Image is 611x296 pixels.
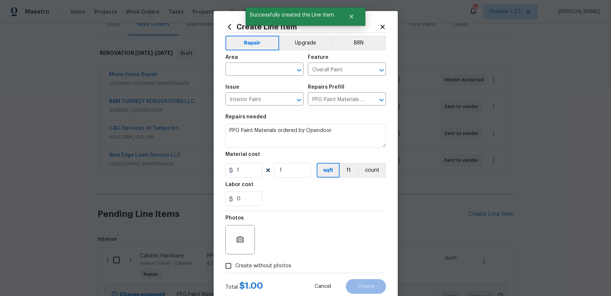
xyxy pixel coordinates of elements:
button: count [358,163,386,178]
h5: Photos [225,215,244,221]
button: Create [346,279,386,294]
button: Upgrade [279,36,332,50]
h5: Repairs needed [225,114,266,120]
span: Cancel [315,284,331,289]
button: Repair [225,36,280,50]
span: Create [358,284,374,289]
h2: Create Line Item [225,23,379,31]
h5: Labor cost [225,182,253,187]
button: Open [376,95,387,105]
textarea: PPG Paint Materials ordered by Opendoor [225,124,386,147]
h5: Feature [308,55,329,60]
button: Open [294,95,304,105]
span: Create without photos [235,262,291,270]
button: BRN [332,36,386,50]
span: $ 1.00 [239,281,263,290]
h5: Material cost [225,152,260,157]
span: Successfully created the Line Item. [246,7,339,23]
button: Open [376,65,387,75]
div: Total [225,282,263,291]
h5: Area [225,55,238,60]
h5: Issue [225,85,239,90]
button: ft [340,163,358,178]
button: Open [294,65,304,75]
button: sqft [317,163,340,178]
h5: Repairs Prefill [308,85,344,90]
button: Cancel [303,279,343,294]
button: Close [339,9,364,24]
